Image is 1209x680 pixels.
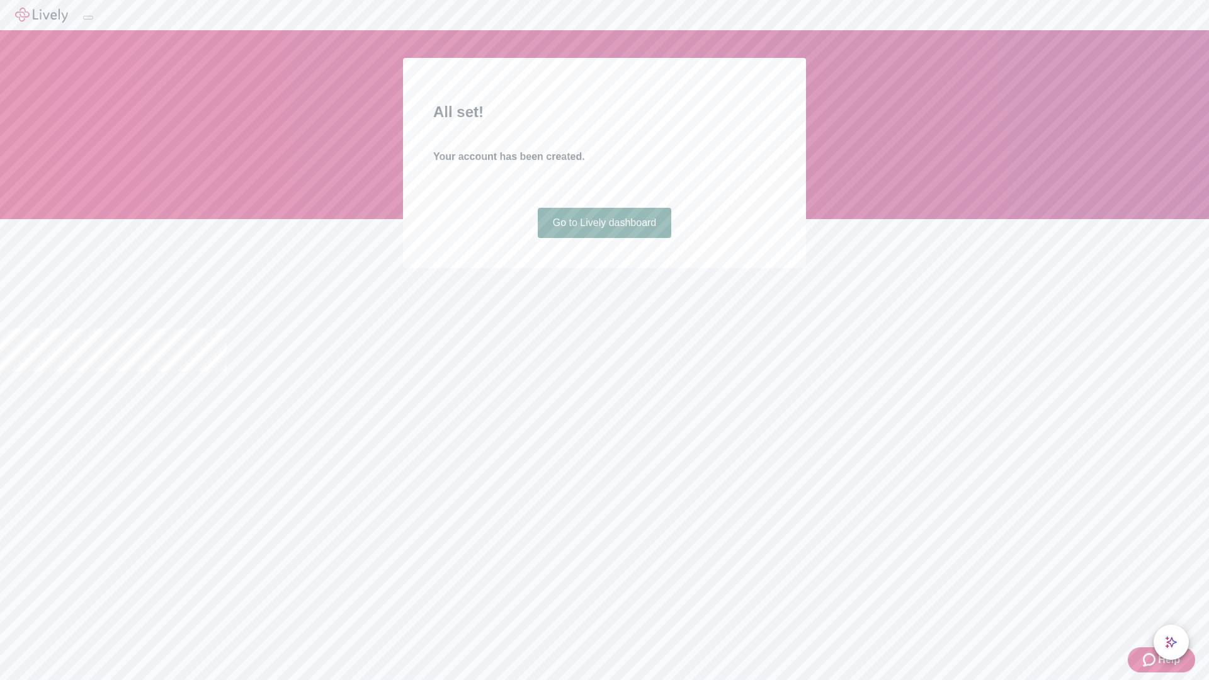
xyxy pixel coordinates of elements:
[1128,647,1195,672] button: Zendesk support iconHelp
[433,149,776,164] h4: Your account has been created.
[538,208,672,238] a: Go to Lively dashboard
[1154,625,1189,660] button: chat
[83,16,93,20] button: Log out
[1143,652,1158,667] svg: Zendesk support icon
[15,8,68,23] img: Lively
[1165,636,1178,649] svg: Lively AI Assistant
[433,101,776,123] h2: All set!
[1158,652,1180,667] span: Help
